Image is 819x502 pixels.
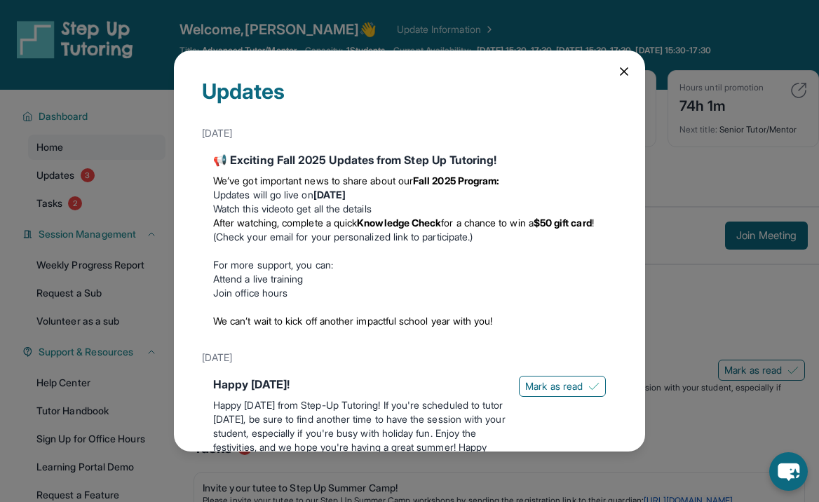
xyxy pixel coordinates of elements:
strong: Fall 2025 Program: [413,175,499,186]
strong: Knowledge Check [357,217,441,229]
span: ! [592,217,594,229]
li: (Check your email for your personalized link to participate.) [213,216,606,244]
a: Attend a live training [213,273,304,285]
li: Updates will go live on [213,188,606,202]
button: chat-button [769,452,808,491]
img: Mark as read [588,381,600,392]
div: Updates [202,79,617,121]
strong: $50 gift card [534,217,592,229]
div: Happy [DATE]! [213,376,508,393]
p: Happy [DATE] from Step-Up Tutoring! If you're scheduled to tutor [DATE], be sure to find another ... [213,398,508,468]
span: Mark as read [525,379,583,393]
span: After watching, complete a quick [213,217,357,229]
span: We can’t wait to kick off another impactful school year with you! [213,315,493,327]
a: Join office hours [213,287,287,299]
span: We’ve got important news to share about our [213,175,413,186]
a: Watch this video [213,203,285,215]
div: [DATE] [202,121,617,146]
div: [DATE] [202,345,617,370]
p: For more support, you can: [213,258,606,272]
li: to get all the details [213,202,606,216]
strong: [DATE] [313,189,346,201]
button: Mark as read [519,376,606,397]
div: 📢 Exciting Fall 2025 Updates from Step Up Tutoring! [213,151,606,168]
span: for a chance to win a [441,217,533,229]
